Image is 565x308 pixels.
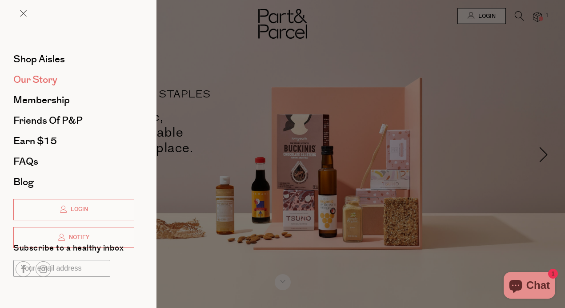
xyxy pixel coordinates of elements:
[13,227,134,248] a: Notify
[13,154,38,169] span: FAQs
[13,113,83,128] span: Friends of P&P
[13,73,57,87] span: Our Story
[13,175,34,189] span: Blog
[13,75,134,85] a: Our Story
[13,244,124,255] label: Subscribe to a healthy inbox
[13,52,65,66] span: Shop Aisles
[13,93,70,107] span: Membership
[13,54,134,64] a: Shop Aisles
[13,116,134,126] a: Friends of P&P
[13,157,134,166] a: FAQs
[13,199,134,220] a: Login
[13,134,57,148] span: Earn $15
[67,234,89,241] span: Notify
[13,95,134,105] a: Membership
[501,272,558,301] inbox-online-store-chat: Shopify online store chat
[68,206,88,213] span: Login
[13,177,134,187] a: Blog
[13,136,134,146] a: Earn $15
